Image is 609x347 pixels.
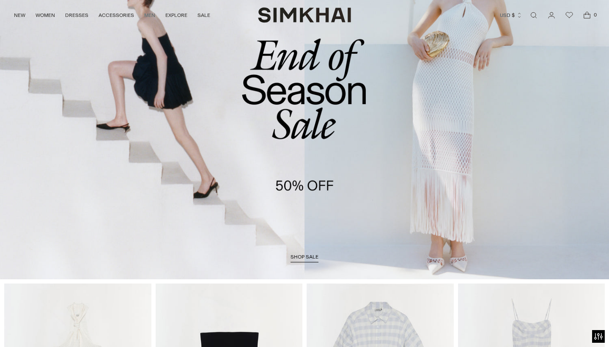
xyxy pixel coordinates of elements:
a: MEN [144,6,155,25]
a: shop sale [291,254,318,262]
a: Wishlist [561,7,578,24]
a: WOMEN [36,6,55,25]
a: EXPLORE [165,6,187,25]
a: NEW [14,6,25,25]
a: ACCESSORIES [99,6,134,25]
a: SIMKHAI [258,7,351,23]
button: USD $ [500,6,522,25]
span: shop sale [291,254,318,260]
a: DRESSES [65,6,88,25]
span: 0 [591,11,599,19]
a: Open search modal [525,7,542,24]
a: Open cart modal [579,7,595,24]
a: Go to the account page [543,7,560,24]
a: SALE [198,6,210,25]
